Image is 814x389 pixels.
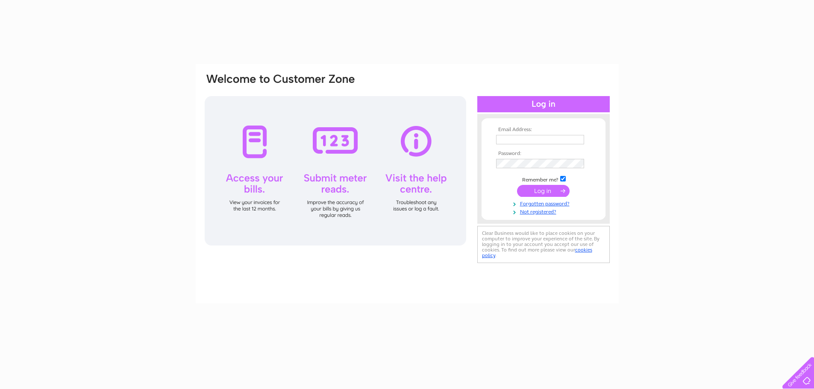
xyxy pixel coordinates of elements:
input: Submit [517,185,570,197]
th: Email Address: [494,127,593,133]
a: Forgotten password? [496,199,593,207]
a: cookies policy [482,247,592,258]
a: Not registered? [496,207,593,215]
th: Password: [494,151,593,157]
td: Remember me? [494,175,593,183]
div: Clear Business would like to place cookies on your computer to improve your experience of the sit... [477,226,610,263]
